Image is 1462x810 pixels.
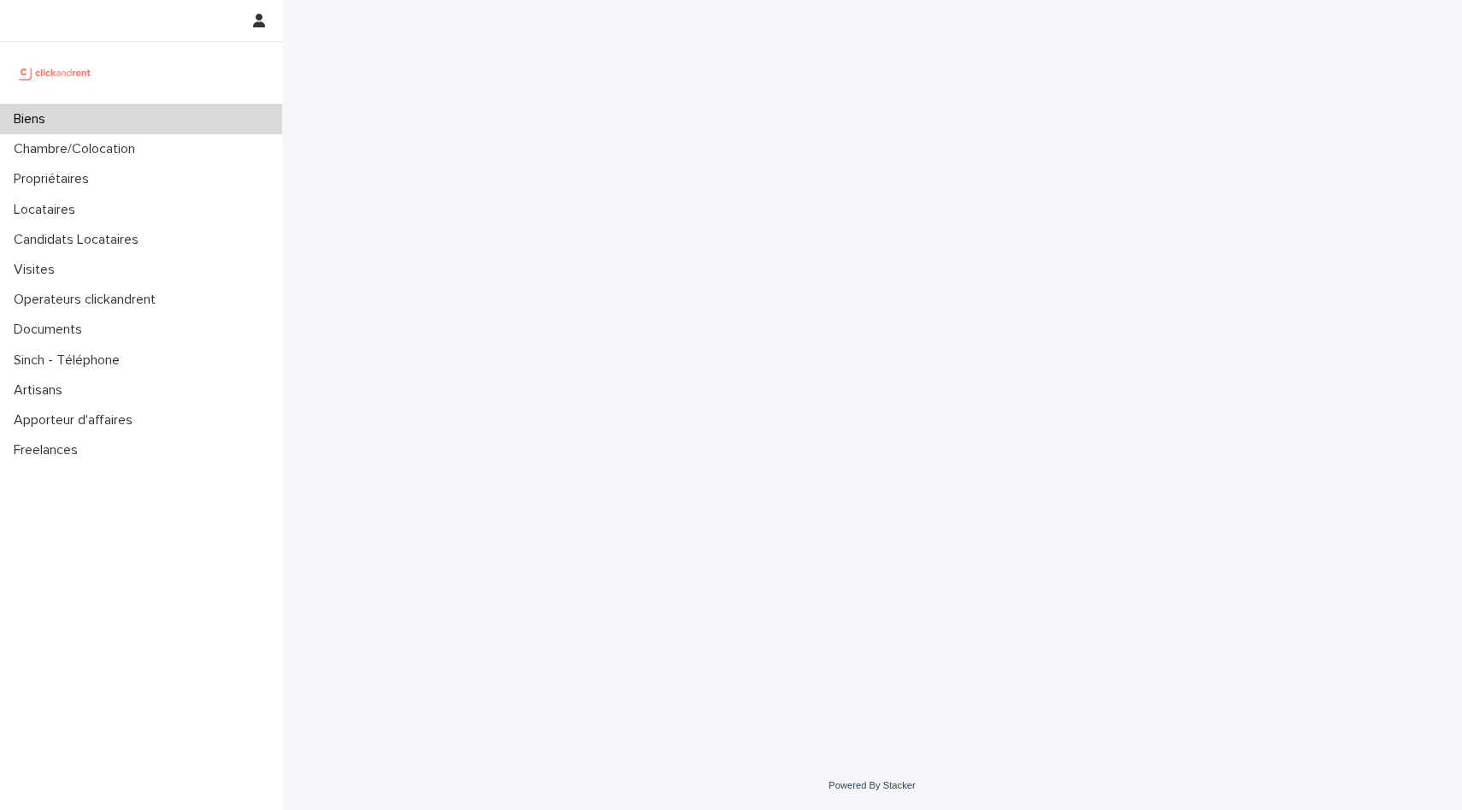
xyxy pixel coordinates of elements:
p: Sinch - Téléphone [7,352,133,369]
p: Propriétaires [7,171,103,187]
p: Apporteur d'affaires [7,412,146,429]
p: Chambre/Colocation [7,141,149,157]
p: Locataires [7,202,89,218]
p: Operateurs clickandrent [7,292,169,308]
p: Visites [7,262,68,278]
p: Documents [7,322,96,338]
p: Biens [7,111,59,127]
p: Candidats Locataires [7,232,152,248]
p: Freelances [7,442,91,458]
p: Artisans [7,382,76,399]
img: UCB0brd3T0yccxBKYDjQ [14,56,97,90]
a: Powered By Stacker [828,780,915,790]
